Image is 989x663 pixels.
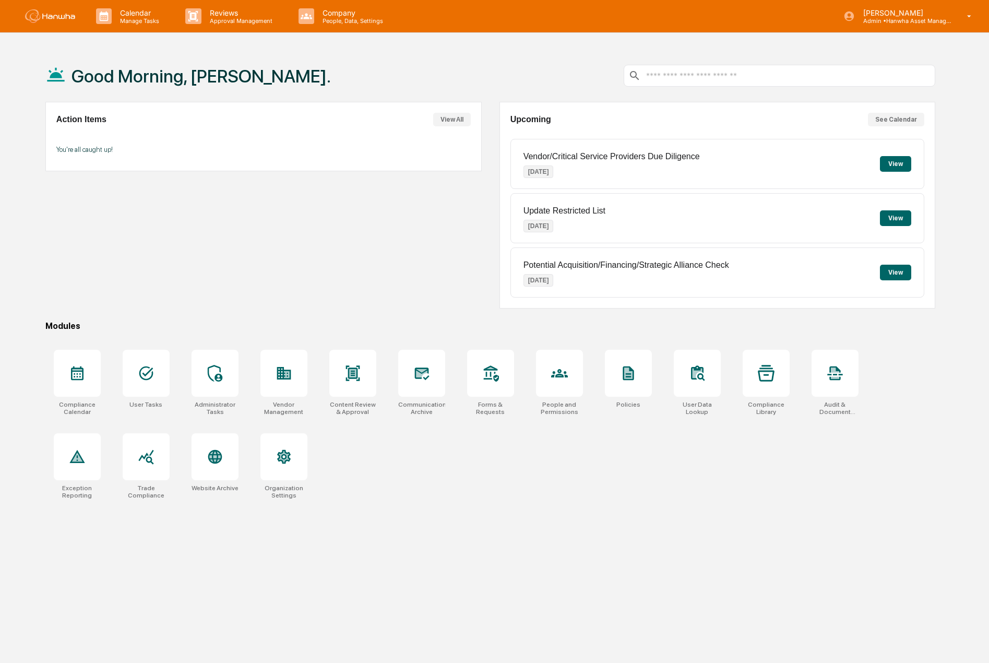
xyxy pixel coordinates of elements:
p: You're all caught up! [56,146,471,153]
h2: Upcoming [510,115,551,124]
p: Potential Acquisition/Financing/Strategic Alliance Check [523,261,729,270]
p: Reviews [201,8,278,17]
button: View [880,265,911,280]
div: Communications Archive [398,401,445,416]
div: Compliance Calendar [54,401,101,416]
div: Content Review & Approval [329,401,376,416]
p: Calendar [112,8,164,17]
p: Approval Management [201,17,278,25]
p: Company [314,8,388,17]
p: Manage Tasks [112,17,164,25]
div: Trade Compliance [123,484,170,499]
button: View [880,156,911,172]
p: [PERSON_NAME] [855,8,952,17]
h2: Action Items [56,115,106,124]
button: View [880,210,911,226]
img: logo [25,9,75,23]
div: Exception Reporting [54,484,101,499]
div: User Data Lookup [674,401,721,416]
p: [DATE] [523,274,554,287]
button: See Calendar [868,113,924,126]
div: Administrator Tasks [192,401,239,416]
div: Website Archive [192,484,239,492]
h1: Good Morning, [PERSON_NAME]. [72,66,331,87]
div: Vendor Management [260,401,307,416]
p: [DATE] [523,165,554,178]
div: User Tasks [129,401,162,408]
div: Organization Settings [260,484,307,499]
p: People, Data, Settings [314,17,388,25]
p: Vendor/Critical Service Providers Due Diligence [523,152,700,161]
p: Admin • Hanwha Asset Management ([GEOGRAPHIC_DATA]) Ltd. [855,17,952,25]
div: Audit & Document Logs [812,401,859,416]
button: View All [433,113,471,126]
p: [DATE] [523,220,554,232]
div: Compliance Library [743,401,790,416]
div: Policies [616,401,640,408]
div: Forms & Requests [467,401,514,416]
iframe: Open customer support [956,629,984,657]
div: Modules [45,321,936,331]
div: People and Permissions [536,401,583,416]
p: Update Restricted List [523,206,605,216]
